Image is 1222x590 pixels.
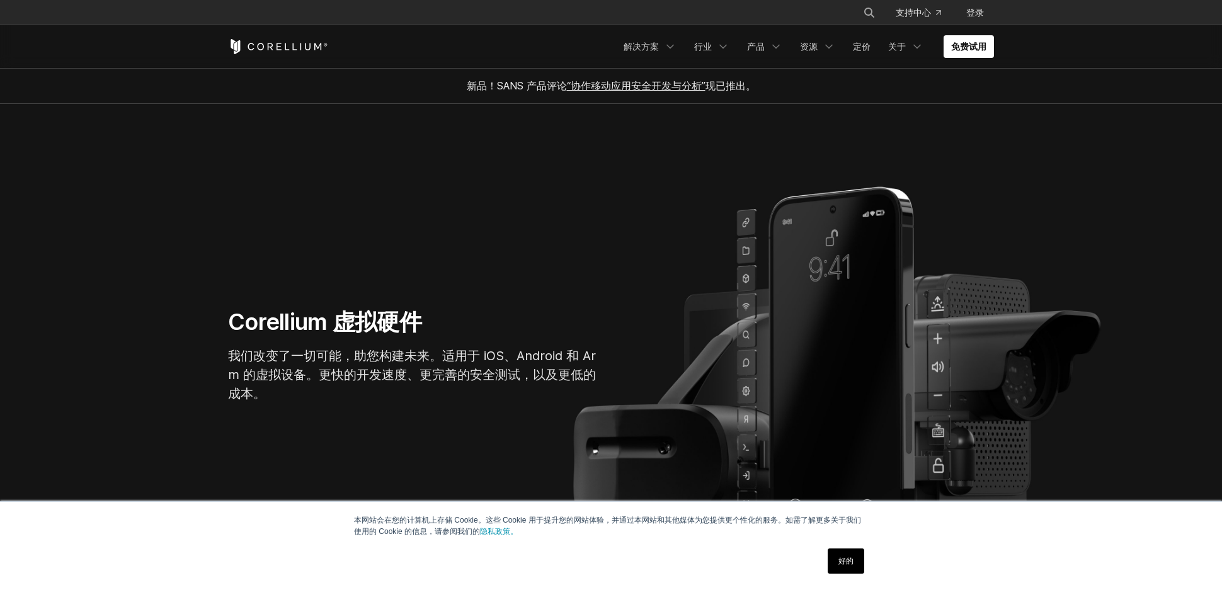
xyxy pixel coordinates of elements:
a: 好的 [828,548,864,574]
font: 产品 [747,41,765,52]
a: 科雷利姆之家 [228,39,328,54]
a: 隐私政策。 [480,527,518,536]
font: 行业 [694,41,712,52]
button: 搜索 [858,1,881,24]
font: 免费试用 [951,41,986,52]
a: “协作移动应用安全开发与分析” [567,79,705,92]
font: 现已推出。 [705,79,756,92]
font: 本网站会在您的计算机上存储 Cookie。这些 Cookie 用于提升您的网站体验，并通过本网站和其他媒体为您提供更个性化的服务。如需了解更多关于我们使用的 Cookie 的信息，请参阅我们的 [354,516,861,536]
font: 定价 [853,41,871,52]
div: 导航菜单 [616,35,994,58]
font: 解决方案 [624,41,659,52]
font: 支持中心 [896,7,931,18]
font: 新品！SANS 产品评论 [467,79,567,92]
font: 资源 [800,41,818,52]
font: Corellium 虚拟硬件 [228,308,421,336]
div: 导航菜单 [848,1,994,24]
font: 好的 [838,557,854,565]
font: 关于 [888,41,906,52]
font: 登录 [966,7,984,18]
font: 我们改变了一切可能，助您构建未来。适用于 iOS、Android 和 Arm 的虚拟设备。更快的开发速度、更完善的安全测试，以及更低的成本。 [228,348,596,401]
